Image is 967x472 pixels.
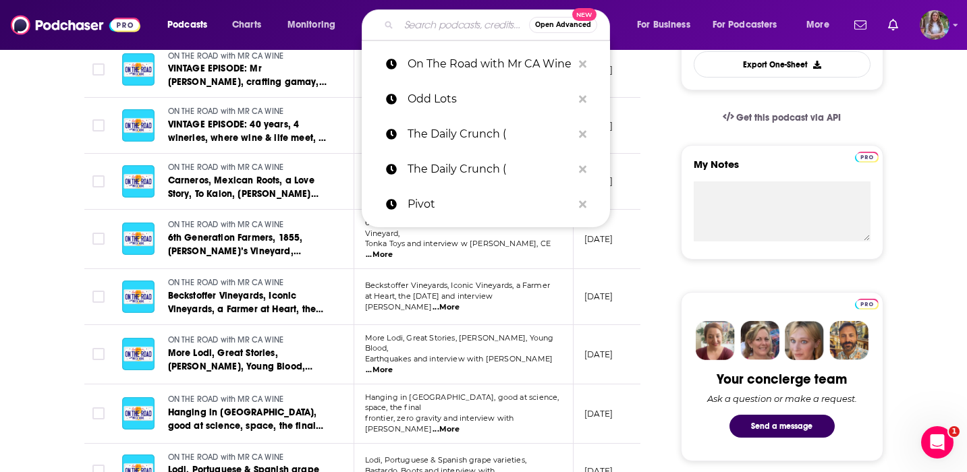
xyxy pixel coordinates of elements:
[855,299,879,309] img: Podchaser Pro
[168,118,330,145] a: VINTAGE EPISODE: 40 years, 4 wineries, where wine & life meet, a sleeping [DEMOGRAPHIC_DATA], ten...
[365,239,551,248] span: Tonka Toys and interview w [PERSON_NAME], CE
[168,119,327,211] span: VINTAGE EPISODE: 40 years, 4 wineries, where wine & life meet, a sleeping [DEMOGRAPHIC_DATA], ten...
[584,233,613,245] p: [DATE]
[365,281,550,290] span: Beckstoffer Vineyards, Iconic Vineyards, a Farmer
[855,150,879,163] a: Pro website
[949,426,960,437] span: 1
[736,112,841,123] span: Get this podcast via API
[167,16,207,34] span: Podcasts
[168,174,330,201] a: Carneros, Mexican Roots, a Love Story, To Kalon, [PERSON_NAME] Saturdays and interview w [PERSON_...
[408,187,572,222] p: Pivot
[529,17,597,33] button: Open AdvancedNew
[829,321,868,360] img: Jon Profile
[712,101,852,134] a: Get this podcast via API
[855,297,879,309] a: Pro website
[713,16,777,34] span: For Podcasters
[168,219,330,231] a: ON THE ROAD with MR CA WINE
[584,408,613,419] p: [DATE]
[408,47,572,82] p: On The Road with Mr CA Wine
[362,47,610,82] a: On The Road with Mr CA Wine
[92,407,105,419] span: Toggle select row
[287,16,335,34] span: Monitoring
[168,334,330,347] a: ON THE ROAD with MR CA WINE
[232,16,261,34] span: Charts
[365,392,559,413] span: Hanging in [GEOGRAPHIC_DATA], good at science, space, the final
[535,22,591,28] span: Open Advanced
[92,63,105,76] span: Toggle select row
[399,14,529,36] input: Search podcasts, credits, & more...
[168,51,284,61] span: ON THE ROAD with MR CA WINE
[785,321,824,360] img: Jules Profile
[920,10,949,40] span: Logged in as jnewton
[168,335,284,345] span: ON THE ROAD with MR CA WINE
[408,152,572,187] p: The Daily Crunch (
[694,51,871,78] button: Export One-Sheet
[806,16,829,34] span: More
[584,291,613,302] p: [DATE]
[920,10,949,40] button: Show profile menu
[362,117,610,152] a: The Daily Crunch (
[365,354,553,363] span: Earthquakes and interview with [PERSON_NAME]
[168,278,284,287] span: ON THE ROAD with MR CA WINE
[168,106,330,118] a: ON THE ROAD with MR CA WINE
[168,231,330,258] a: 6th Generation Farmers, 1855, [PERSON_NAME]’s Vineyard, [PERSON_NAME] and interview w [PERSON_NAM...
[628,14,707,36] button: open menu
[375,9,623,40] div: Search podcasts, credits, & more...
[921,426,954,459] iframe: Intercom live chat
[92,291,105,303] span: Toggle select row
[168,452,284,462] span: ON THE ROAD with MR CA WINE
[168,277,330,289] a: ON THE ROAD with MR CA WINE
[168,347,330,374] a: More Lodi, Great Stories, [PERSON_NAME], Young Blood, Earthquakes and interview with [PERSON_NAME...
[366,249,393,260] span: ...More
[168,289,330,316] a: Beckstoffer Vineyards, Iconic Vineyards, a Farmer at Heart, the [DATE] and interview with [PERSON...
[717,371,847,388] div: Your concierge team
[278,14,353,36] button: open menu
[168,394,330,406] a: ON THE ROAD with MR CA WINE
[362,152,610,187] a: The Daily Crunch (
[637,16,690,34] span: For Business
[797,14,846,36] button: open menu
[168,347,314,440] span: More Lodi, Great Stories, [PERSON_NAME], Young Blood, Earthquakes and interview with [PERSON_NAME...
[433,424,460,435] span: ...More
[92,175,105,187] span: Toggle select row
[920,10,949,40] img: User Profile
[223,14,269,36] a: Charts
[168,51,330,63] a: ON THE ROAD with MR CA WINE
[168,175,319,254] span: Carneros, Mexican Roots, a Love Story, To Kalon, [PERSON_NAME] Saturdays and interview w [PERSON_...
[92,119,105,131] span: Toggle select row
[694,158,871,181] label: My Notes
[704,14,797,36] button: open menu
[729,415,835,438] button: Send a message
[365,291,493,312] span: at Heart, the [DATE] and interview [PERSON_NAME]
[366,365,393,376] span: ...More
[168,290,324,369] span: Beckstoffer Vineyards, Iconic Vineyards, a Farmer at Heart, the [DATE] and interview with [PERSON...
[408,117,572,152] p: The Daily Crunch (
[168,107,284,116] span: ON THE ROAD with MR CA WINE
[168,232,317,324] span: 6th Generation Farmers, 1855, [PERSON_NAME]’s Vineyard, [PERSON_NAME] and interview w [PERSON_NAM...
[92,233,105,245] span: Toggle select row
[849,13,872,36] a: Show notifications dropdown
[168,394,284,404] span: ON THE ROAD with MR CA WINE
[365,455,526,465] span: Lodi, Portuguese & Spanish grape varieties,
[158,14,225,36] button: open menu
[365,333,554,353] span: More Lodi, Great Stories, [PERSON_NAME], Young Blood,
[168,220,284,229] span: ON THE ROAD with MR CA WINE
[584,349,613,360] p: [DATE]
[168,162,330,174] a: ON THE ROAD with MR CA WINE
[740,321,779,360] img: Barbara Profile
[168,62,330,89] a: VINTAGE EPISODE: Mr [PERSON_NAME], crafting gamay, pick-up basketball, a walking zombie, [PERSON_...
[408,82,572,117] p: Odd Lots
[168,63,330,142] span: VINTAGE EPISODE: Mr [PERSON_NAME], crafting gamay, pick-up basketball, a walking zombie, [PERSON_...
[696,321,735,360] img: Sydney Profile
[11,12,140,38] img: Podchaser - Follow, Share and Rate Podcasts
[365,218,551,238] span: 6th Generation Farmers, 1855, [PERSON_NAME]’s Vineyard,
[572,8,597,21] span: New
[168,406,330,433] a: Hanging in [GEOGRAPHIC_DATA], good at science, space, the final frontier, zero gravity and interv...
[433,302,460,313] span: ...More
[168,452,330,464] a: ON THE ROAD with MR CA WINE
[168,163,284,172] span: ON THE ROAD with MR CA WINE
[707,393,857,404] div: Ask a question or make a request.
[362,82,610,117] a: Odd Lots
[365,413,514,434] span: frontier, zero gravity and interview with [PERSON_NAME]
